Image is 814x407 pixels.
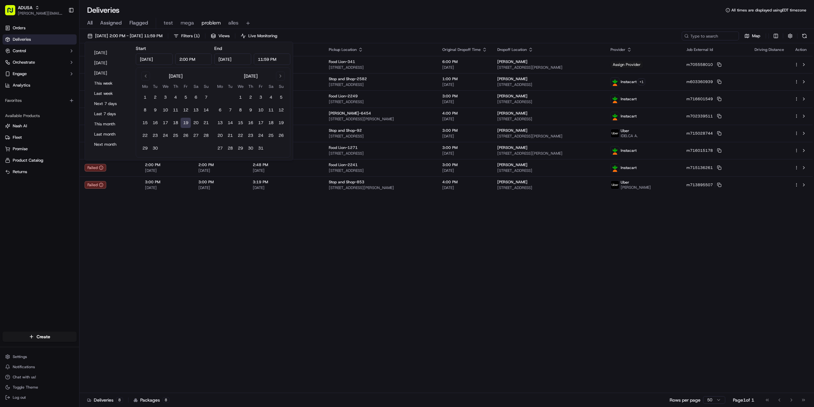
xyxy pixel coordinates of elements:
[235,105,245,115] button: 8
[170,118,181,128] button: 18
[794,47,808,52] div: Action
[150,118,160,128] button: 16
[181,92,191,102] button: 5
[442,94,487,99] span: 3:00 PM
[442,59,487,64] span: 6:00 PM
[442,185,487,190] span: [DATE]
[497,111,528,116] span: [PERSON_NAME]
[145,185,188,190] span: [DATE]
[194,33,200,39] span: ( 1 )
[682,32,739,40] input: Type to search
[140,83,150,90] th: Monday
[686,79,713,84] span: m603360939
[150,130,160,141] button: 23
[245,92,256,102] button: 2
[686,62,721,67] button: m705558010
[621,185,651,190] span: [PERSON_NAME]
[329,128,362,133] span: Stop and Shop-92
[276,118,286,128] button: 19
[13,25,25,31] span: Orders
[91,130,129,139] button: Last month
[136,53,173,65] input: Date
[3,121,77,131] button: Nash AI
[145,162,188,167] span: 2:00 PM
[329,185,432,190] span: [STREET_ADDRESS][PERSON_NAME]
[670,397,700,403] p: Rows per page
[162,397,169,403] div: 8
[6,25,116,36] p: Welcome 👋
[329,162,358,167] span: Food Lion-2241
[3,34,77,45] a: Deliveries
[160,118,170,128] button: 17
[276,105,286,115] button: 12
[198,162,243,167] span: 2:00 PM
[54,93,59,98] div: 💻
[150,143,160,153] button: 30
[235,118,245,128] button: 15
[329,99,432,104] span: [STREET_ADDRESS]
[129,19,148,27] span: Flagged
[87,5,120,15] h1: Deliveries
[202,19,221,27] span: problem
[442,116,487,122] span: [DATE]
[752,33,760,39] span: Map
[253,185,319,190] span: [DATE]
[198,179,243,185] span: 3:00 PM
[201,92,211,102] button: 7
[3,3,66,18] button: ADUSA[PERSON_NAME][EMAIL_ADDRESS][PERSON_NAME][DOMAIN_NAME]
[3,332,77,342] button: Create
[266,83,276,90] th: Saturday
[442,76,487,81] span: 1:00 PM
[256,92,266,102] button: 3
[13,71,27,77] span: Engage
[160,83,170,90] th: Wednesday
[238,32,280,40] button: Live Monitoring
[610,47,625,52] span: Provider
[686,148,713,153] span: m716015178
[170,83,181,90] th: Thursday
[329,94,358,99] span: Food Lion-2249
[621,96,637,102] span: Instacart
[5,123,74,129] a: Nash AI
[253,162,319,167] span: 2:48 PM
[442,179,487,185] span: 4:00 PM
[442,168,487,173] span: [DATE]
[51,90,105,101] a: 💻API Documentation
[181,83,191,90] th: Friday
[18,11,63,16] button: [PERSON_NAME][EMAIL_ADDRESS][PERSON_NAME][DOMAIN_NAME]
[170,105,181,115] button: 11
[3,155,77,165] button: Product Catalog
[497,47,527,52] span: Dropoff Location
[329,116,432,122] span: [STREET_ADDRESS][PERSON_NAME]
[91,89,129,98] button: Last week
[169,73,183,79] div: [DATE]
[611,129,619,137] img: profile_uber_ahold_partner.png
[3,23,77,33] a: Orders
[253,168,319,173] span: [DATE]
[245,118,256,128] button: 16
[218,33,230,39] span: Views
[329,82,432,87] span: [STREET_ADDRESS]
[140,130,150,141] button: 22
[6,61,18,72] img: 1736555255976-a54dd68f-1ca7-489b-9aae-adbdc363a1c4
[742,32,763,40] button: Map
[191,118,201,128] button: 20
[245,105,256,115] button: 9
[91,140,129,149] button: Next month
[140,118,150,128] button: 15
[621,133,638,138] span: IDELCA A.
[225,143,235,153] button: 28
[621,165,637,170] span: Instacart
[248,33,277,39] span: Live Monitoring
[85,164,106,172] div: Failed
[276,83,286,90] th: Sunday
[170,130,181,141] button: 25
[497,185,601,190] span: [STREET_ADDRESS]
[686,79,721,84] button: m603360939
[13,375,36,380] span: Chat with us!
[497,76,528,81] span: [PERSON_NAME]
[85,181,106,189] div: Failed
[686,131,721,136] button: m715028744
[181,118,191,128] button: 19
[621,114,637,119] span: Instacart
